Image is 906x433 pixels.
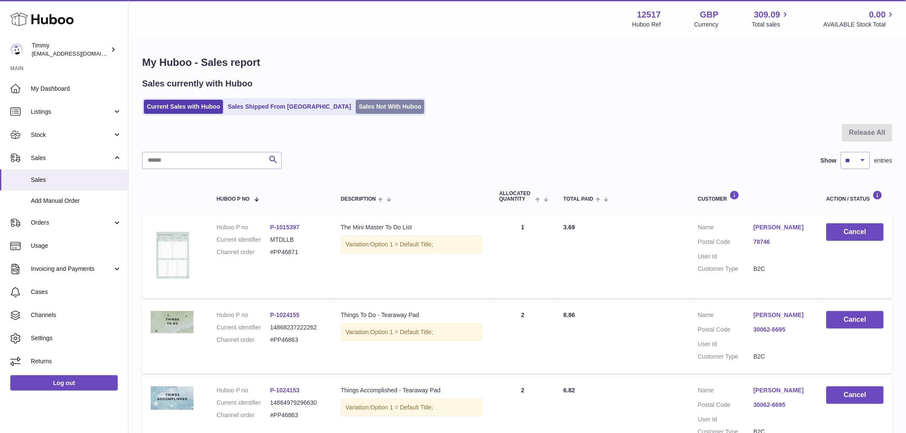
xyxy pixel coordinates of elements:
[31,131,113,139] span: Stock
[31,108,113,116] span: Listings
[754,311,809,319] a: [PERSON_NAME]
[270,311,300,318] a: P-1024155
[32,50,126,57] span: [EMAIL_ADDRESS][DOMAIN_NAME]
[32,42,109,58] div: Timmy
[563,387,575,394] span: 6.82
[694,21,719,29] div: Currency
[151,311,194,333] img: 125171733896280.png
[698,311,754,321] dt: Name
[754,223,809,231] a: [PERSON_NAME]
[370,404,433,411] span: Option 1 = Default Title;
[217,223,270,231] dt: Huboo P no
[754,326,809,334] a: 30062-6695
[499,191,533,202] span: ALLOCATED Quantity
[270,387,300,394] a: P-1024153
[698,252,754,261] dt: User Id
[637,9,661,21] strong: 12517
[270,399,324,407] dd: 14864979296630
[341,386,482,394] div: Things Accomplished - Tearaway Pad
[823,21,896,29] span: AVAILABLE Stock Total
[754,353,809,361] dd: B2C
[31,197,122,205] span: Add Manual Order
[217,323,270,332] dt: Current identifier
[31,311,122,319] span: Channels
[31,154,113,162] span: Sales
[217,248,270,256] dt: Channel order
[370,329,433,335] span: Option 1 = Default Title;
[700,9,718,21] strong: GBP
[698,386,754,397] dt: Name
[151,223,194,288] img: PUMMTDLsmall.jpg
[31,85,122,93] span: My Dashboard
[217,311,270,319] dt: Huboo P no
[826,190,884,202] div: Action / Status
[754,401,809,409] a: 30062-6695
[874,157,892,165] span: entries
[31,265,113,273] span: Invoicing and Payments
[142,56,892,69] h1: My Huboo - Sales report
[698,190,809,202] div: Customer
[698,326,754,336] dt: Postal Code
[698,401,754,411] dt: Postal Code
[270,411,324,419] dd: #PP46863
[826,223,884,241] button: Cancel
[341,399,482,416] div: Variation:
[217,411,270,419] dt: Channel order
[31,242,122,250] span: Usage
[144,100,223,114] a: Current Sales with Huboo
[31,334,122,342] span: Settings
[31,288,122,296] span: Cases
[217,196,250,202] span: Huboo P no
[270,236,324,244] dd: MTDLLB
[341,323,482,341] div: Variation:
[270,248,324,256] dd: #PP46871
[632,21,661,29] div: Huboo Ref
[341,311,482,319] div: Things To Do - Tearaway Pad
[341,196,376,202] span: Description
[270,336,324,344] dd: #PP46863
[370,241,433,248] span: Option 1 = Default Title;
[698,238,754,248] dt: Postal Code
[341,223,482,231] div: The Mini Master To Do List
[698,265,754,273] dt: Customer Type
[491,215,555,298] td: 1
[31,176,122,184] span: Sales
[270,323,324,332] dd: 14868237222262
[821,157,837,165] label: Show
[563,224,575,231] span: 3.69
[823,9,896,29] a: 0.00 AVAILABLE Stock Total
[869,9,886,21] span: 0.00
[151,386,194,410] img: 125171733896258.png
[698,415,754,424] dt: User Id
[217,399,270,407] dt: Current identifier
[826,386,884,404] button: Cancel
[698,340,754,348] dt: User Id
[752,9,790,29] a: 309.09 Total sales
[563,196,593,202] span: Total paid
[217,386,270,394] dt: Huboo P no
[698,223,754,234] dt: Name
[10,375,118,391] a: Log out
[491,303,555,374] td: 2
[270,224,300,231] a: P-1015397
[225,100,354,114] a: Sales Shipped From [GEOGRAPHIC_DATA]
[826,311,884,329] button: Cancel
[356,100,424,114] a: Sales Not With Huboo
[754,265,809,273] dd: B2C
[31,357,122,365] span: Returns
[217,336,270,344] dt: Channel order
[10,43,23,56] img: internalAdmin-12517@internal.huboo.com
[142,78,253,89] h2: Sales currently with Huboo
[752,21,790,29] span: Total sales
[754,238,809,246] a: 78746
[341,236,482,253] div: Variation:
[217,236,270,244] dt: Current identifier
[31,219,113,227] span: Orders
[698,353,754,361] dt: Customer Type
[754,386,809,394] a: [PERSON_NAME]
[563,311,575,318] span: 8.86
[754,9,780,21] span: 309.09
